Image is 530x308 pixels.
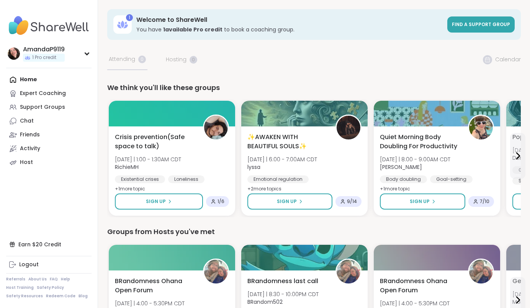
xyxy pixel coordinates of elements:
[50,277,58,282] a: FAQ
[6,238,92,251] div: Earn $20 Credit
[469,260,493,283] img: BRandom502
[469,116,493,139] img: Adrienne_QueenOfTheDawn
[380,193,465,210] button: Sign Up
[6,277,25,282] a: Referrals
[247,175,309,183] div: Emotional regulation
[20,159,33,166] div: Host
[204,116,228,139] img: RichieMH
[6,142,92,156] a: Activity
[115,175,165,183] div: Existential crises
[23,45,65,54] div: AmandaP9119
[28,277,47,282] a: About Us
[19,261,39,269] div: Logout
[347,198,357,205] span: 9 / 14
[380,300,450,307] span: [DATE] | 4:00 - 5:30PM CDT
[115,156,181,163] span: [DATE] | 1:00 - 1:30AM CDT
[107,82,521,93] div: We think you'll like these groups
[163,26,222,33] b: 1 available Pro credit
[115,300,185,307] span: [DATE] | 4:00 - 5:30PM CDT
[6,12,92,39] img: ShareWell Nav Logo
[115,277,195,295] span: BRandomness Ohana Open Forum
[20,131,40,139] div: Friends
[204,260,228,283] img: BRandom502
[20,90,66,97] div: Expert Coaching
[115,133,195,151] span: Crisis prevention(Safe space to talk)
[452,21,510,28] span: Find a support group
[61,277,70,282] a: Help
[380,175,427,183] div: Body doubling
[6,258,92,272] a: Logout
[32,54,56,61] span: 1 Pro credit
[247,298,283,306] b: BRandom502
[126,14,133,21] div: 1
[218,198,224,205] span: 1 / 6
[37,285,64,290] a: Safety Policy
[6,156,92,169] a: Host
[46,293,75,299] a: Redeem Code
[79,293,88,299] a: Blog
[380,156,450,163] span: [DATE] | 8:00 - 9:00AM CDT
[146,198,166,205] span: Sign Up
[6,100,92,114] a: Support Groups
[247,193,332,210] button: Sign Up
[6,293,43,299] a: Safety Resources
[8,48,20,60] img: AmandaP9119
[136,16,443,24] h3: Welcome to ShareWell
[380,133,460,151] span: Quiet Morning Body Doubling For Productivity
[136,26,443,33] h3: You have to book a coaching group.
[20,145,40,152] div: Activity
[430,175,473,183] div: Goal-setting
[247,290,319,298] span: [DATE] | 8:30 - 10:00PM CDT
[447,16,515,33] a: Find a support group
[480,198,489,205] span: 7 / 10
[337,116,360,139] img: lyssa
[247,133,327,151] span: ✨AWAKEN WITH BEAUTIFUL SOULS✨
[6,285,34,290] a: Host Training
[6,87,92,100] a: Expert Coaching
[380,277,460,295] span: BRandomness Ohana Open Forum
[247,163,260,171] b: lyssa
[277,198,297,205] span: Sign Up
[6,128,92,142] a: Friends
[20,117,34,125] div: Chat
[380,163,422,171] b: [PERSON_NAME]
[20,103,65,111] div: Support Groups
[107,226,521,237] div: Groups from Hosts you've met
[247,156,317,163] span: [DATE] | 6:00 - 7:00AM CDT
[337,260,360,283] img: BRandom502
[247,277,318,286] span: BRandomness last call
[6,114,92,128] a: Chat
[115,163,139,171] b: RichieMH
[115,193,203,210] button: Sign Up
[410,198,430,205] span: Sign Up
[168,175,204,183] div: Loneliness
